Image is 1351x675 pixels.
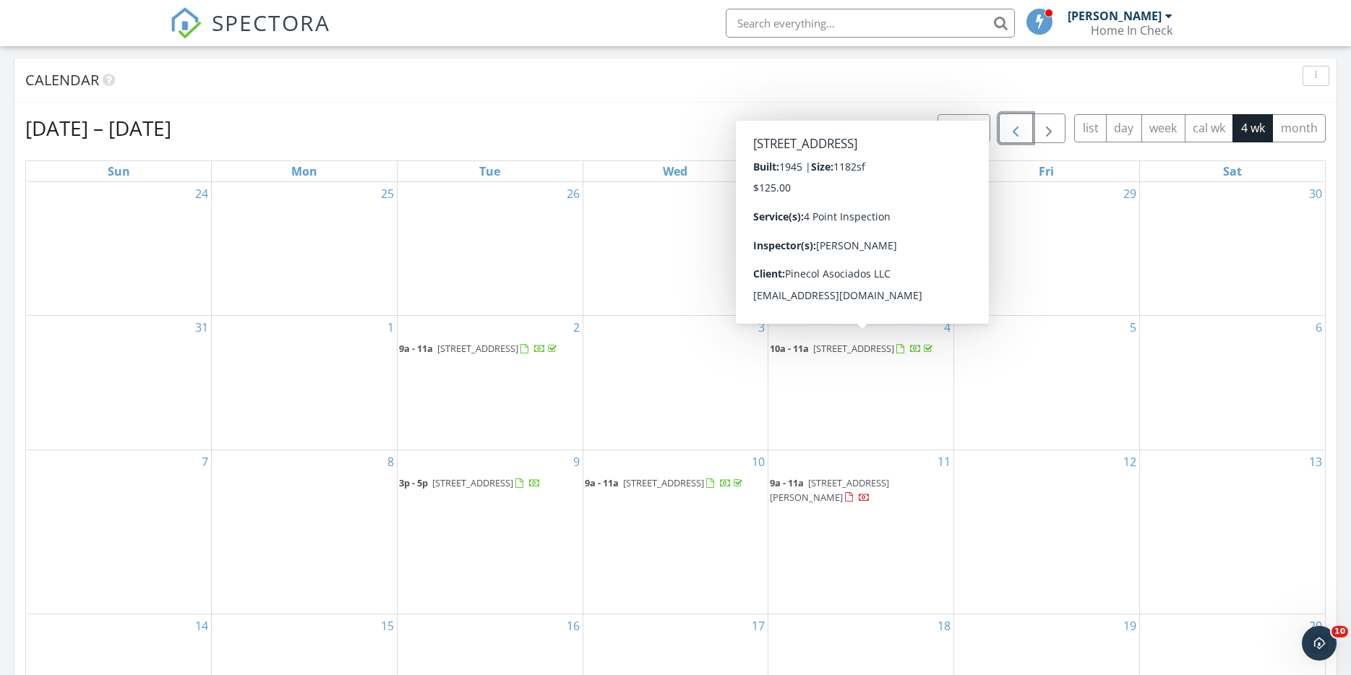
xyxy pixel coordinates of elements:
span: [STREET_ADDRESS][PERSON_NAME] [770,476,889,503]
a: Go to September 19, 2025 [1120,614,1139,637]
td: Go to September 11, 2025 [768,450,954,614]
a: Go to September 4, 2025 [941,316,953,339]
h2: [DATE] – [DATE] [25,113,171,142]
button: 4 wk [1232,114,1273,142]
a: Go to September 20, 2025 [1306,614,1325,637]
div: [PERSON_NAME] [1068,9,1162,23]
button: Next [1032,113,1066,143]
a: Go to September 2, 2025 [570,316,583,339]
a: Go to September 18, 2025 [935,614,953,637]
a: Go to September 6, 2025 [1313,316,1325,339]
button: [DATE] [938,114,990,142]
a: Go to September 1, 2025 [385,316,397,339]
button: Previous [999,113,1033,143]
a: Go to August 31, 2025 [192,316,211,339]
a: 9a - 11a [STREET_ADDRESS] [399,340,581,358]
span: 9a - 11a [399,342,433,355]
td: Go to September 12, 2025 [954,450,1140,614]
a: Go to September 10, 2025 [749,450,768,473]
span: [STREET_ADDRESS] [623,476,704,489]
span: 10 [1331,626,1348,637]
td: Go to August 25, 2025 [212,182,398,316]
a: Friday [1036,161,1057,181]
img: The Best Home Inspection Software - Spectora [170,7,202,39]
a: 9a - 11a [STREET_ADDRESS] [585,476,745,489]
a: Go to September 17, 2025 [749,614,768,637]
a: Sunday [105,161,133,181]
a: Go to September 12, 2025 [1120,450,1139,473]
a: Go to September 14, 2025 [192,614,211,637]
button: month [1272,114,1326,142]
span: 9a - 11a [770,476,804,489]
td: Go to September 5, 2025 [954,316,1140,450]
input: Search everything... [726,9,1015,38]
a: SPECTORA [170,20,330,50]
span: Calendar [25,70,99,90]
a: Monday [288,161,320,181]
a: Go to August 29, 2025 [1120,182,1139,205]
button: day [1106,114,1142,142]
td: Go to September 6, 2025 [1139,316,1325,450]
span: [STREET_ADDRESS] [813,342,894,355]
button: cal wk [1185,114,1234,142]
td: Go to August 31, 2025 [26,316,212,450]
a: Saturday [1220,161,1245,181]
button: list [1074,114,1107,142]
td: Go to September 13, 2025 [1139,450,1325,614]
a: Go to September 16, 2025 [564,614,583,637]
a: 9a - 11a [STREET_ADDRESS][PERSON_NAME] [770,476,889,503]
a: 9a - 11a [STREET_ADDRESS] [399,342,559,355]
span: 3p - 5p [399,476,428,489]
a: Go to September 5, 2025 [1127,316,1139,339]
a: Go to August 24, 2025 [192,182,211,205]
td: Go to August 29, 2025 [954,182,1140,316]
a: Go to September 3, 2025 [755,316,768,339]
button: week [1141,114,1185,142]
a: Go to September 7, 2025 [199,450,211,473]
a: 3p - 5p [STREET_ADDRESS] [399,476,541,489]
a: Go to September 9, 2025 [570,450,583,473]
a: Go to August 27, 2025 [749,182,768,205]
span: SPECTORA [212,7,330,38]
a: Go to August 26, 2025 [564,182,583,205]
td: Go to August 26, 2025 [397,182,583,316]
a: Go to August 30, 2025 [1306,182,1325,205]
iframe: Intercom live chat [1302,626,1337,661]
span: [STREET_ADDRESS] [432,476,513,489]
span: 9a - 11a [585,476,619,489]
a: Go to September 11, 2025 [935,450,953,473]
td: Go to September 10, 2025 [583,450,768,614]
td: Go to August 24, 2025 [26,182,212,316]
a: Thursday [847,161,875,181]
a: Go to August 28, 2025 [935,182,953,205]
span: 10a - 11a [770,342,809,355]
td: Go to September 4, 2025 [768,316,954,450]
a: Go to September 13, 2025 [1306,450,1325,473]
a: 9a - 11a [STREET_ADDRESS][PERSON_NAME] [770,475,952,506]
a: 10a - 11a [STREET_ADDRESS] [770,340,952,358]
a: Go to September 15, 2025 [378,614,397,637]
a: Go to September 8, 2025 [385,450,397,473]
td: Go to September 1, 2025 [212,316,398,450]
td: Go to September 7, 2025 [26,450,212,614]
a: 10a - 11a [STREET_ADDRESS] [770,342,935,355]
a: 3p - 5p [STREET_ADDRESS] [399,475,581,492]
td: Go to September 8, 2025 [212,450,398,614]
a: Go to August 25, 2025 [378,182,397,205]
td: Go to September 9, 2025 [397,450,583,614]
a: Tuesday [476,161,503,181]
td: Go to August 28, 2025 [768,182,954,316]
a: Wednesday [660,161,690,181]
td: Go to September 3, 2025 [583,316,768,450]
td: Go to September 2, 2025 [397,316,583,450]
span: [STREET_ADDRESS] [437,342,518,355]
td: Go to August 27, 2025 [583,182,768,316]
td: Go to August 30, 2025 [1139,182,1325,316]
div: Home In Check [1091,23,1172,38]
a: 9a - 11a [STREET_ADDRESS] [585,475,767,492]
